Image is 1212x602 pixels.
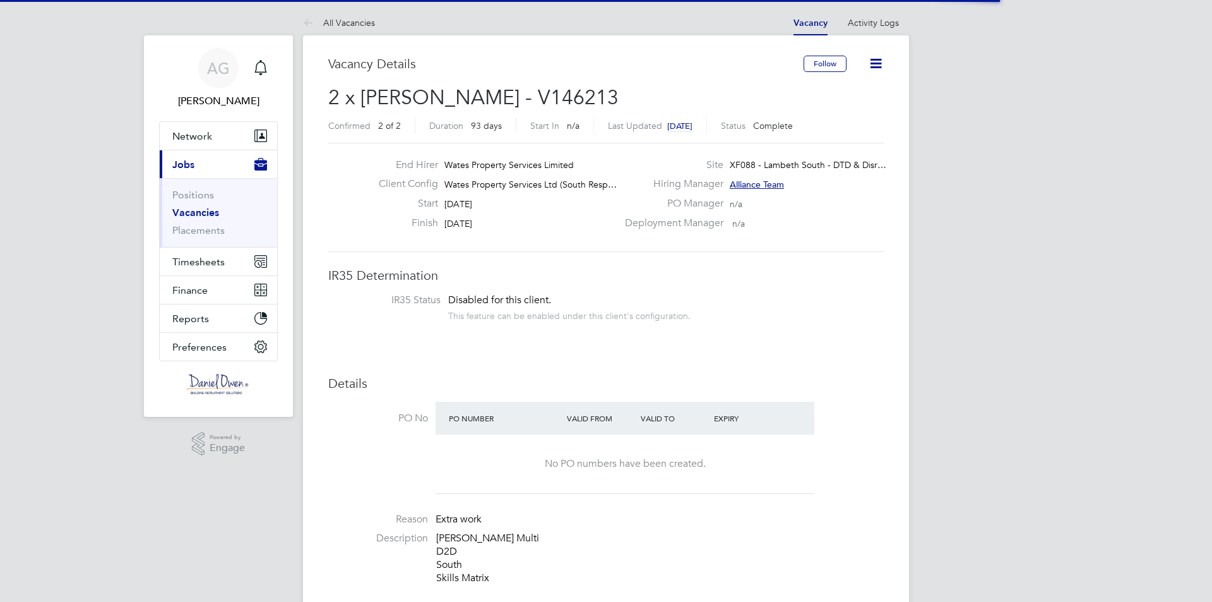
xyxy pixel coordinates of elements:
[303,17,375,28] a: All Vacancies
[160,178,277,247] div: Jobs
[160,276,277,304] button: Finance
[160,304,277,332] button: Reports
[429,120,463,131] label: Duration
[444,218,472,229] span: [DATE]
[608,120,662,131] label: Last Updated
[172,207,219,219] a: Vacancies
[567,120,579,131] span: n/a
[192,432,246,456] a: Powered byEngage
[436,532,884,584] p: [PERSON_NAME] Multi D2D South Skills Matrix
[730,179,784,190] span: Alliance Team
[172,189,214,201] a: Positions
[617,197,723,210] label: PO Manager
[804,56,847,72] button: Follow
[471,120,502,131] span: 93 days
[207,60,230,76] span: AG
[159,374,278,394] a: Go to home page
[328,513,428,526] label: Reason
[159,48,278,109] a: AG[PERSON_NAME]
[448,294,551,306] span: Disabled for this client.
[144,35,293,417] nav: Main navigation
[328,267,884,284] h3: IR35 Determination
[210,432,245,443] span: Powered by
[436,513,482,526] span: Extra work
[448,307,691,322] div: This feature can be enabled under this client's configuration.
[444,179,617,190] span: Wates Property Services Ltd (South Resp…
[172,256,225,268] span: Timesheets
[378,120,401,131] span: 2 of 2
[444,198,472,210] span: [DATE]
[369,178,438,191] label: Client Config
[730,198,742,210] span: n/a
[721,120,746,131] label: Status
[172,313,209,325] span: Reports
[328,120,371,131] label: Confirmed
[369,159,438,172] label: End Hirer
[160,333,277,361] button: Preferences
[617,178,723,191] label: Hiring Manager
[160,122,277,150] button: Network
[328,532,428,545] label: Description
[617,217,723,230] label: Deployment Manager
[328,412,428,425] label: PO No
[793,18,828,28] a: Vacancy
[328,56,804,72] h3: Vacancy Details
[172,159,194,171] span: Jobs
[564,407,638,430] div: Valid From
[160,248,277,275] button: Timesheets
[753,120,793,131] span: Complete
[711,407,785,430] div: Expiry
[159,93,278,109] span: Amy Garcia
[341,294,441,307] label: IR35 Status
[448,457,802,471] div: No PO numbers have been created.
[160,150,277,178] button: Jobs
[210,443,245,454] span: Engage
[369,217,438,230] label: Finish
[172,341,227,353] span: Preferences
[530,120,559,131] label: Start In
[446,407,564,430] div: PO Number
[328,85,619,110] span: 2 x [PERSON_NAME] - V146213
[444,159,574,171] span: Wates Property Services Limited
[617,159,723,172] label: Site
[732,218,745,229] span: n/a
[328,375,884,392] h3: Details
[172,224,225,236] a: Placements
[172,284,208,296] span: Finance
[369,197,438,210] label: Start
[638,407,711,430] div: Valid To
[848,17,899,28] a: Activity Logs
[730,159,886,171] span: XF088 - Lambeth South - DTD & Disr…
[172,130,212,142] span: Network
[187,374,250,394] img: danielowen-logo-retina.png
[667,121,692,131] span: [DATE]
